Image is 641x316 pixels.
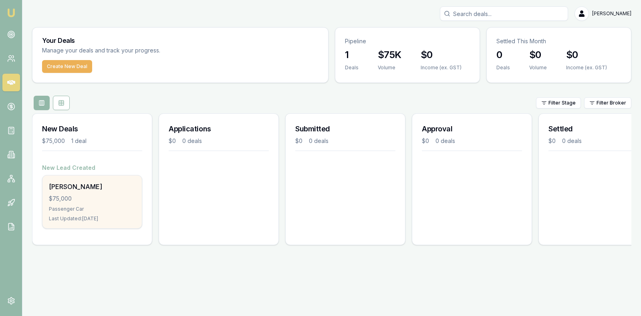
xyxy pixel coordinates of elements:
[295,137,302,145] div: $0
[597,100,626,106] span: Filter Broker
[562,137,582,145] div: 0 deals
[49,182,135,191] div: [PERSON_NAME]
[42,46,247,55] p: Manage your deals and track your progress.
[496,37,621,45] p: Settled This Month
[422,137,429,145] div: $0
[592,10,631,17] span: [PERSON_NAME]
[536,97,581,109] button: Filter Stage
[421,64,462,71] div: Income (ex. GST)
[6,8,16,18] img: emu-icon-u.png
[309,137,329,145] div: 0 deals
[422,123,522,135] h3: Approval
[42,137,65,145] div: $75,000
[345,64,359,71] div: Deals
[566,48,607,61] h3: $0
[421,48,462,61] h3: $0
[529,64,547,71] div: Volume
[496,64,510,71] div: Deals
[345,48,359,61] h3: 1
[496,48,510,61] h3: 0
[345,37,470,45] p: Pipeline
[435,137,455,145] div: 0 deals
[378,64,401,71] div: Volume
[169,137,176,145] div: $0
[169,123,269,135] h3: Applications
[378,48,401,61] h3: $75K
[584,97,631,109] button: Filter Broker
[295,123,395,135] h3: Submitted
[42,37,318,44] h3: Your Deals
[49,215,135,222] div: Last Updated: [DATE]
[566,64,607,71] div: Income (ex. GST)
[182,137,202,145] div: 0 deals
[529,48,547,61] h3: $0
[49,195,135,203] div: $75,000
[42,164,142,172] h4: New Lead Created
[440,6,568,21] input: Search deals
[42,123,142,135] h3: New Deals
[71,137,87,145] div: 1 deal
[548,100,576,106] span: Filter Stage
[42,60,92,73] button: Create New Deal
[548,137,556,145] div: $0
[49,206,135,212] div: Passenger Car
